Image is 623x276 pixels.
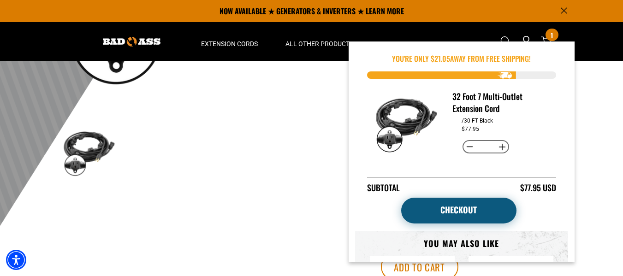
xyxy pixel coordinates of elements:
input: Quantity for 32 Foot 7 Multi-Outlet Extension Cord [477,139,495,155]
div: $77.95 USD [520,182,556,194]
summary: Extension Cords [187,22,272,61]
span: Extension Cords [201,40,258,48]
h3: 32 Foot 7 Multi-Outlet Extension Cord [452,90,549,114]
span: All Other Products [285,40,353,48]
span: Apparel [381,40,409,48]
div: Accessibility Menu [6,250,26,270]
summary: Apparel [367,22,422,61]
span: 1 [551,32,553,39]
dd: $77.95 [462,126,479,132]
p: You're Only $ away from free shipping! [367,53,556,64]
a: Open this option [519,22,534,61]
img: Bad Ass Extension Cords [103,37,160,47]
span: 21.05 [434,53,450,64]
dd: /30 FT Black [462,117,493,124]
div: Subtotal [367,182,400,194]
a: cart [539,36,554,47]
h3: You may also like [370,238,553,249]
div: Item added to your cart [349,41,575,262]
img: black [374,90,439,155]
summary: Search [498,34,513,49]
summary: All Other Products [272,22,367,61]
img: black [62,124,116,178]
a: cart [401,198,516,223]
